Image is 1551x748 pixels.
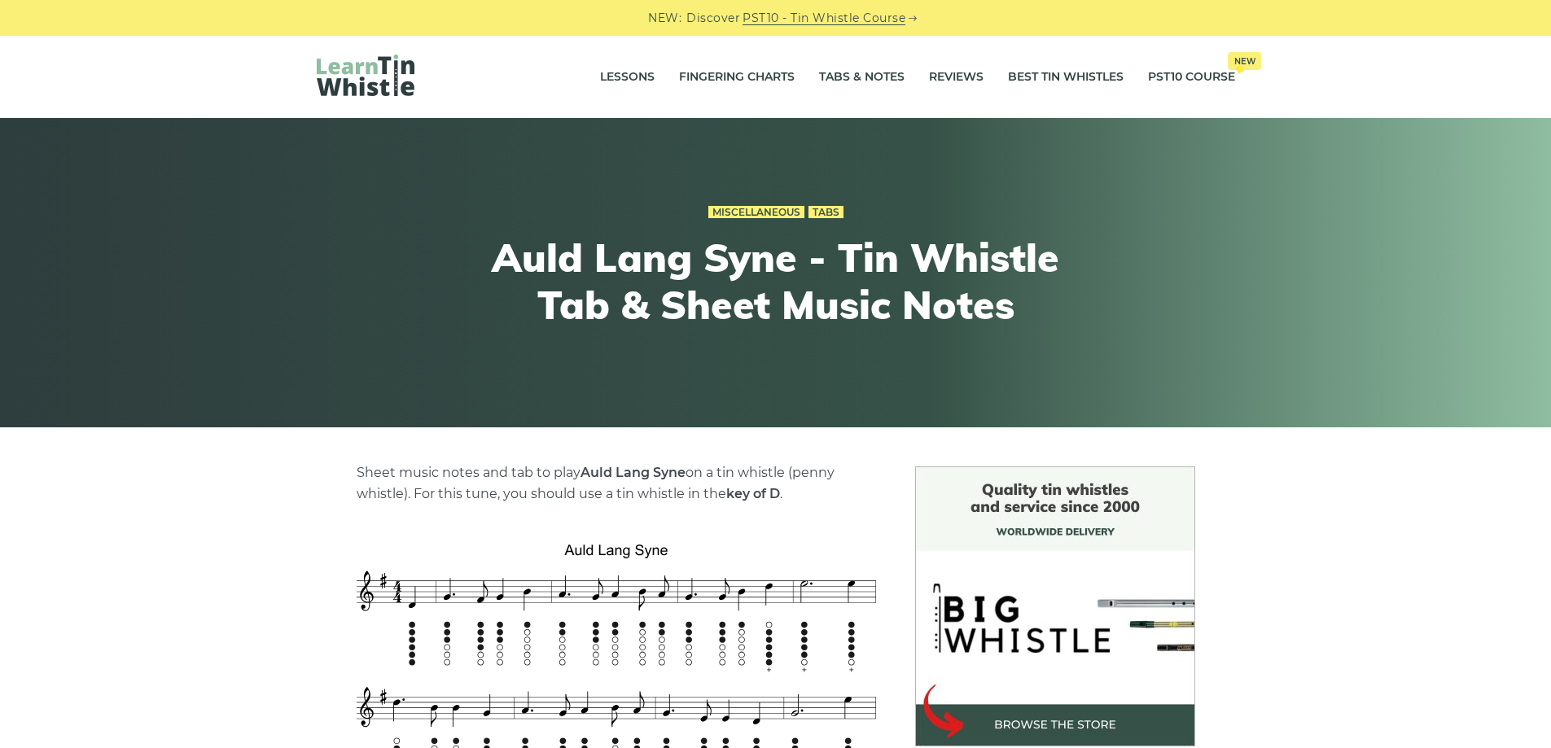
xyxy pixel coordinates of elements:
a: Miscellaneous [708,206,804,219]
strong: key of D [726,486,780,501]
a: Reviews [929,57,984,98]
img: BigWhistle Tin Whistle Store [915,466,1195,746]
h1: Auld Lang Syne - Tin Whistle Tab & Sheet Music Notes [476,234,1076,328]
a: Lessons [600,57,655,98]
a: Tabs [808,206,843,219]
strong: Auld Lang Syne [581,465,686,480]
a: Fingering Charts [679,57,795,98]
img: LearnTinWhistle.com [317,55,414,96]
a: Best Tin Whistles [1008,57,1124,98]
a: PST10 CourseNew [1148,57,1235,98]
p: Sheet music notes and tab to play on a tin whistle (penny whistle). For this tune, you should use... [357,462,876,505]
a: Tabs & Notes [819,57,905,98]
span: New [1228,52,1261,70]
